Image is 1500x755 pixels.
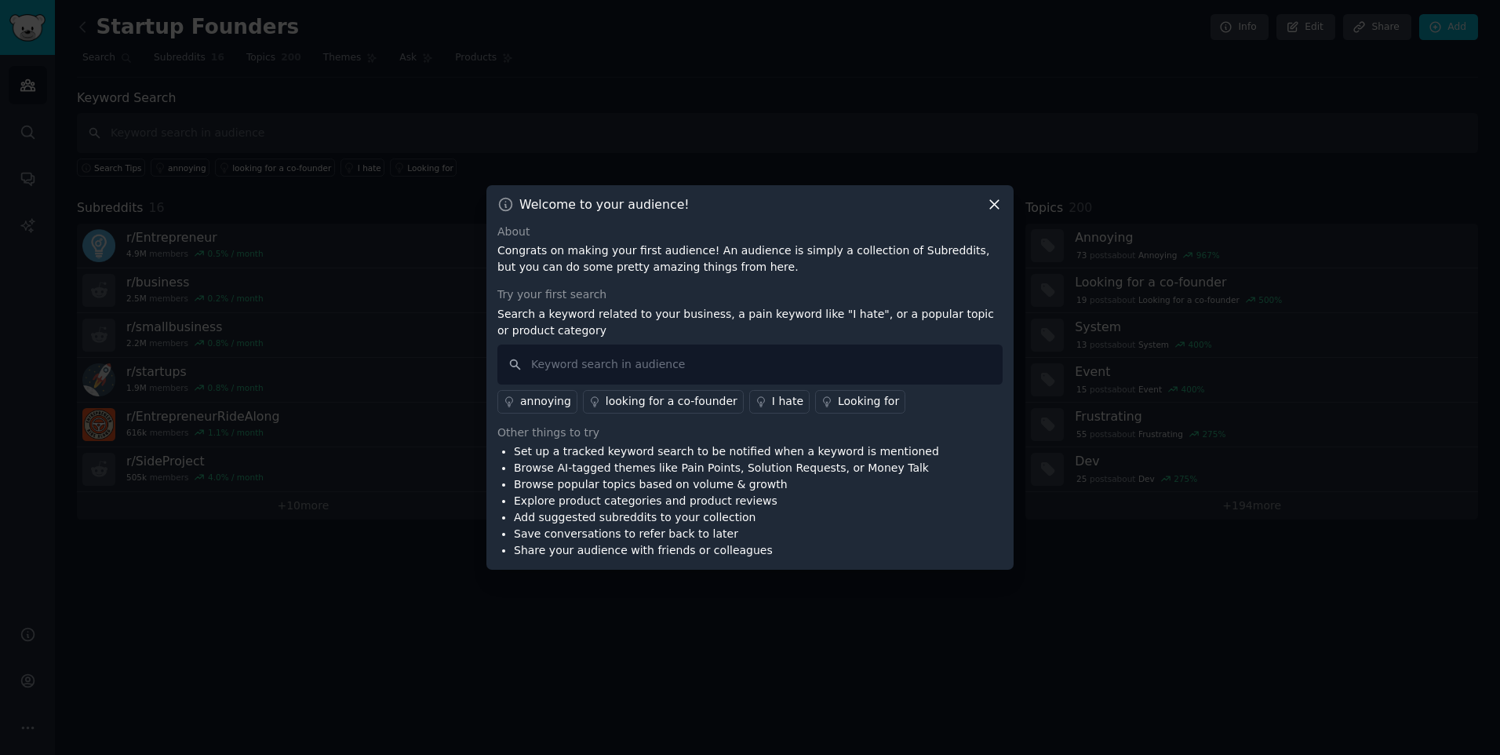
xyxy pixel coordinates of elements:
[519,196,690,213] h3: Welcome to your audience!
[497,390,577,414] a: annoying
[497,306,1003,339] p: Search a keyword related to your business, a pain keyword like "I hate", or a popular topic or pr...
[497,243,1003,275] p: Congrats on making your first audience! An audience is simply a collection of Subreddits, but you...
[497,286,1003,303] div: Try your first search
[838,393,899,410] div: Looking for
[514,509,939,526] li: Add suggested subreddits to your collection
[514,460,939,476] li: Browse AI-tagged themes like Pain Points, Solution Requests, or Money Talk
[514,493,939,509] li: Explore product categories and product reviews
[514,526,939,542] li: Save conversations to refer back to later
[606,393,737,410] div: looking for a co-founder
[514,476,939,493] li: Browse popular topics based on volume & growth
[520,393,571,410] div: annoying
[815,390,905,414] a: Looking for
[514,542,939,559] li: Share your audience with friends or colleagues
[497,425,1003,441] div: Other things to try
[497,224,1003,240] div: About
[772,393,803,410] div: I hate
[583,390,744,414] a: looking for a co-founder
[749,390,810,414] a: I hate
[497,345,1003,385] input: Keyword search in audience
[514,443,939,460] li: Set up a tracked keyword search to be notified when a keyword is mentioned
